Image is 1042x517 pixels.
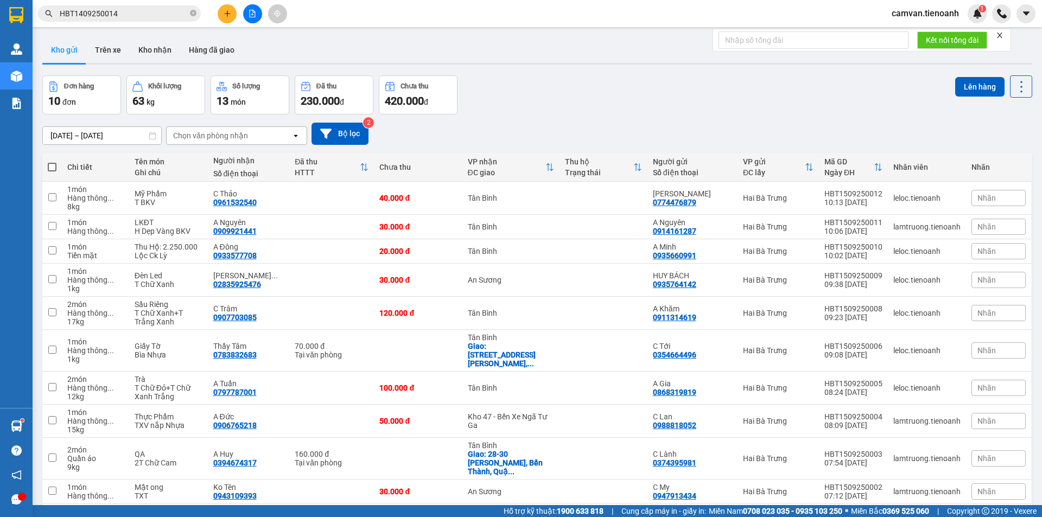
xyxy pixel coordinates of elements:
[148,82,181,90] div: Khối lượng
[295,75,373,114] button: Đã thu230.000đ
[468,247,554,256] div: Tân Bình
[893,417,961,425] div: lamtruong.tienoanh
[468,276,554,284] div: An Sương
[824,218,882,227] div: HBT1509250011
[612,505,613,517] span: |
[385,94,424,107] span: 420.000
[824,227,882,235] div: 10:06 [DATE]
[743,487,814,496] div: Hai Bà Trưng
[135,450,202,458] div: QA
[295,342,368,350] div: 70.000 đ
[291,131,300,140] svg: open
[971,163,1026,171] div: Nhãn
[824,342,882,350] div: HBT1509250006
[67,194,124,202] div: Hàng thông thường
[977,309,996,317] span: Nhãn
[893,454,961,463] div: lamtruong.tienoanh
[379,75,458,114] button: Chưa thu420.000đ
[135,375,202,384] div: Trà
[468,194,554,202] div: Tân Bình
[653,388,696,397] div: 0868319819
[67,242,124,251] div: 1 món
[893,194,961,202] div: leloc.tienoanh
[979,5,986,12] sup: 1
[135,412,202,421] div: Thực Phẩm
[743,194,814,202] div: Hai Bà Trưng
[824,280,882,289] div: 09:38 [DATE]
[130,37,180,63] button: Kho nhận
[824,189,882,198] div: HBT1509250012
[213,450,284,458] div: A Huy
[48,94,60,107] span: 10
[653,450,732,458] div: C Lành
[824,304,882,313] div: HBT1509250008
[1016,4,1035,23] button: caret-down
[996,31,1003,39] span: close
[743,507,842,515] strong: 0708 023 035 - 0935 103 250
[213,169,284,178] div: Số điện thoại
[893,487,961,496] div: lamtruong.tienoanh
[340,98,344,106] span: đ
[67,251,124,260] div: Tiền mặt
[379,417,456,425] div: 50.000 đ
[213,379,284,388] div: A Tuấn
[135,157,202,166] div: Tên món
[67,408,124,417] div: 1 món
[213,251,257,260] div: 0933577708
[135,251,202,260] div: Lộc Ck Lỳ
[271,271,278,280] span: ...
[67,227,124,235] div: Hàng thông thường
[973,9,982,18] img: icon-new-feature
[824,379,882,388] div: HBT1509250005
[213,242,284,251] div: A Đông
[468,450,554,476] div: Giao: 28-30 Nguyễn An Ninh, Bến Thành, Quận 1, Hồ Chí Minh
[107,227,114,235] span: ...
[977,247,996,256] span: Nhãn
[67,163,124,171] div: Chi tiết
[653,168,732,177] div: Số điện thoại
[653,379,732,388] div: A Gia
[504,505,603,517] span: Hỗ trợ kỹ thuật:
[824,450,882,458] div: HBT1509250003
[11,43,22,55] img: warehouse-icon
[11,98,22,109] img: solution-icon
[67,267,124,276] div: 1 món
[60,8,188,20] input: Tìm tên, số ĐT hoặc mã đơn
[11,420,22,432] img: warehouse-icon
[653,492,696,500] div: 0947913434
[883,7,968,20] span: camvan.tienoanh
[824,251,882,260] div: 10:02 [DATE]
[977,222,996,231] span: Nhãn
[213,304,284,313] div: C Trâm
[743,276,814,284] div: Hai Bà Trưng
[468,441,554,450] div: Tân Bình
[213,156,284,165] div: Người nhận
[824,421,882,430] div: 08:09 [DATE]
[173,130,248,141] div: Chọn văn phòng nhận
[135,168,202,177] div: Ghi chú
[11,494,22,505] span: message
[955,77,1005,97] button: Lên hàng
[190,10,196,16] span: close-circle
[213,458,257,467] div: 0394674317
[882,507,929,515] strong: 0369 525 060
[557,507,603,515] strong: 1900 633 818
[67,300,124,309] div: 2 món
[743,417,814,425] div: Hai Bà Trưng
[982,507,989,515] span: copyright
[653,227,696,235] div: 0914161287
[845,509,848,513] span: ⚪️
[653,350,696,359] div: 0354664496
[893,163,961,171] div: Nhân viên
[67,417,124,425] div: Hàng thông thường
[213,342,284,350] div: Thầy Tâm
[274,10,281,17] span: aim
[9,7,23,23] img: logo-vxr
[64,82,94,90] div: Đơn hàng
[232,82,260,90] div: Số lượng
[977,417,996,425] span: Nhãn
[709,505,842,517] span: Miền Nam
[289,153,374,182] th: Toggle SortBy
[937,505,939,517] span: |
[213,227,257,235] div: 0909921441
